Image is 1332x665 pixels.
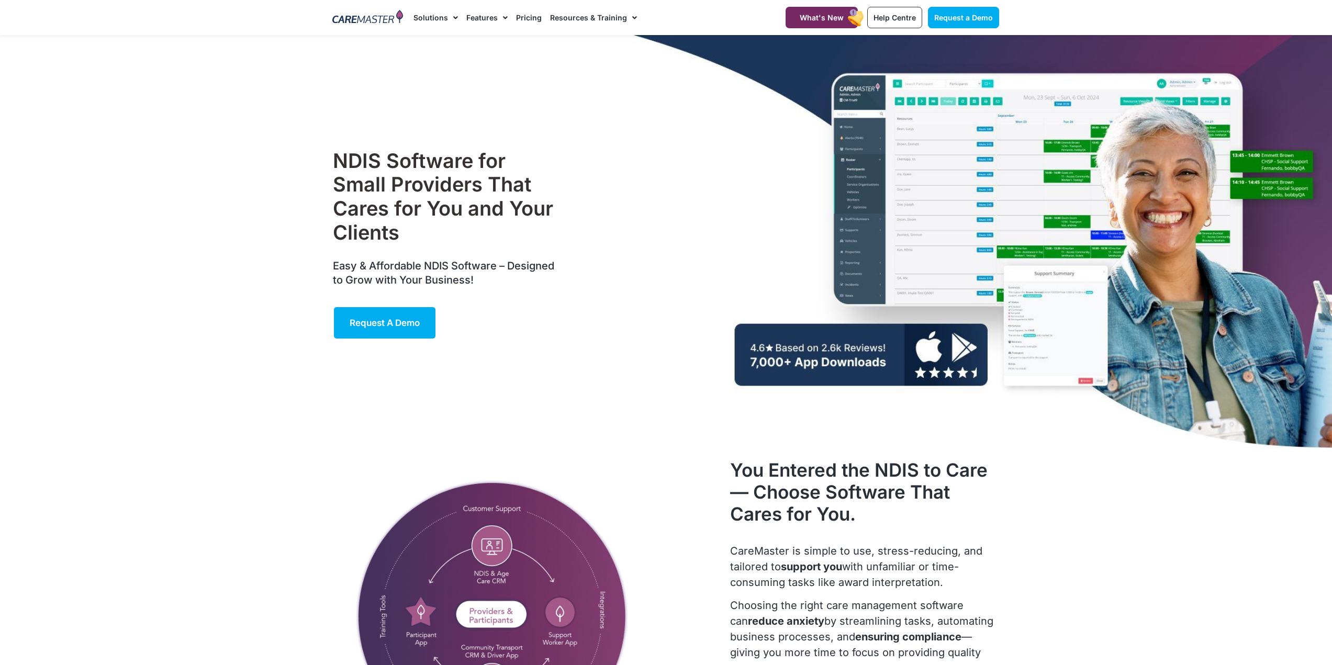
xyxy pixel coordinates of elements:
strong: support you [781,560,842,573]
span: What's New [800,13,844,22]
strong: ensuring compliance [855,630,961,643]
span: Easy & Affordable NDIS Software – Designed to Grow with Your Business! [333,260,554,286]
strong: reduce anxiety [748,615,824,627]
a: Request a Demo [333,306,436,340]
img: CareMaster Logo [332,10,403,26]
a: What's New [786,7,858,28]
span: Request a Demo [350,318,420,328]
a: Help Centre [867,7,922,28]
p: CareMaster is simple to use, stress-reducing, and tailored to with unfamiliar or time-consuming t... [730,543,999,590]
a: Request a Demo [928,7,999,28]
h1: NDIS Software for Small Providers That Cares for You and Your Clients [333,149,559,244]
span: Request a Demo [934,13,993,22]
span: Help Centre [874,13,916,22]
h2: You Entered the NDIS to Care— Choose Software That Cares for You. [730,459,999,525]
